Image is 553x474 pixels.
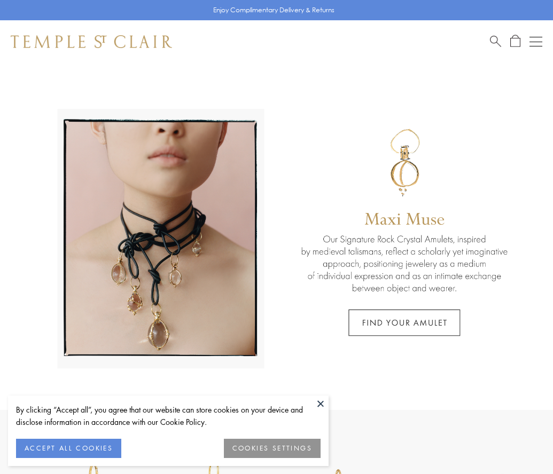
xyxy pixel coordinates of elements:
button: COOKIES SETTINGS [224,439,321,458]
div: By clicking “Accept all”, you agree that our website can store cookies on your device and disclos... [16,404,321,428]
img: Temple St. Clair [11,35,172,48]
a: Search [490,35,501,48]
button: ACCEPT ALL COOKIES [16,439,121,458]
button: Open navigation [529,35,542,48]
a: Open Shopping Bag [510,35,520,48]
p: Enjoy Complimentary Delivery & Returns [213,5,334,15]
